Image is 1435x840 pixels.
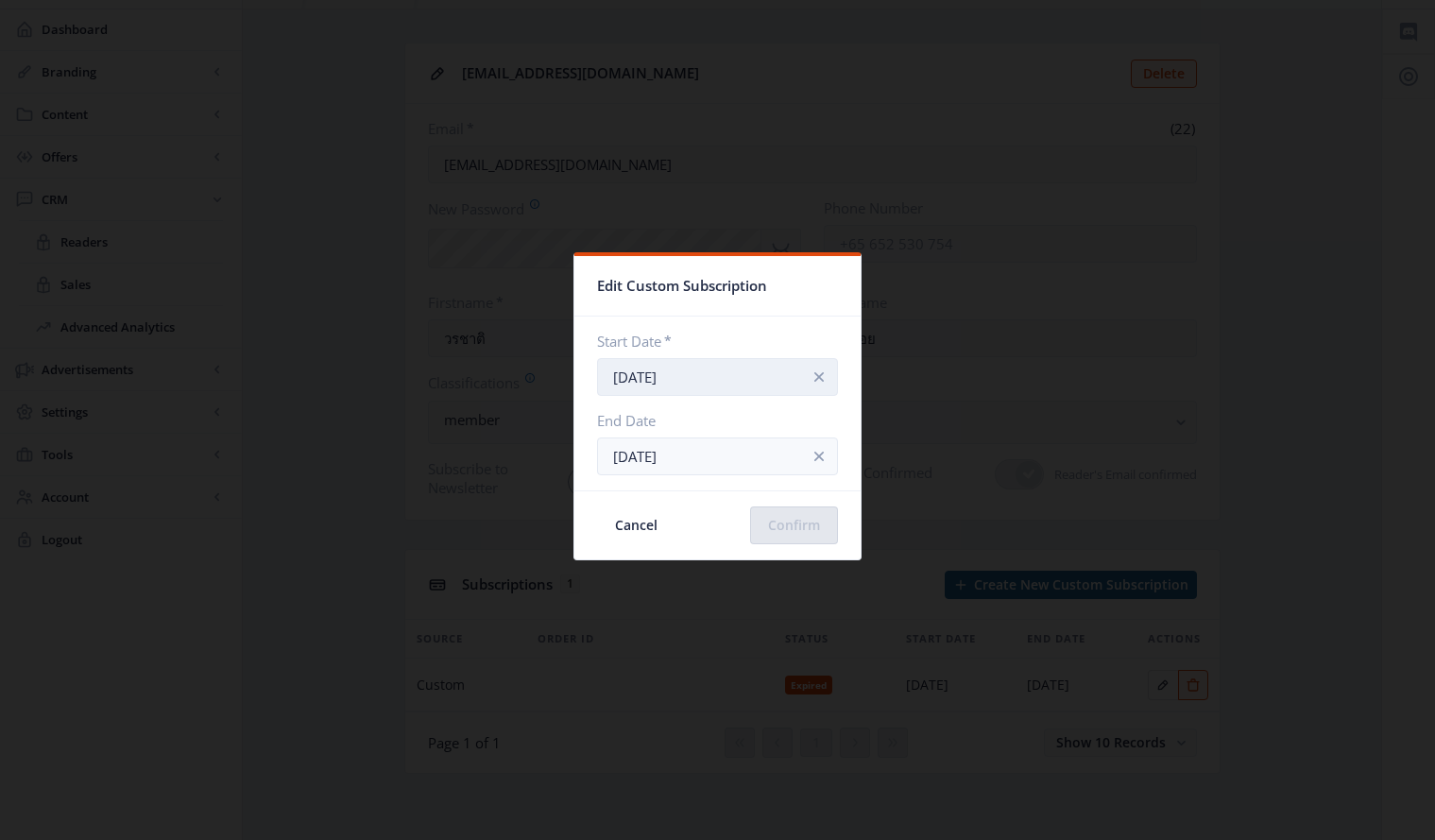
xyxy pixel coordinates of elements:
[810,368,829,386] nb-icon: info
[597,358,838,396] input: Start Date
[810,447,829,466] nb-icon: info
[597,411,823,430] label: End Date
[800,437,838,475] button: info
[597,437,838,475] input: End Date
[597,332,823,351] label: Start Date
[597,271,767,300] span: Edit Custom Subscription
[800,358,838,396] button: info
[750,506,838,544] button: Confirm
[597,506,675,544] button: Cancel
